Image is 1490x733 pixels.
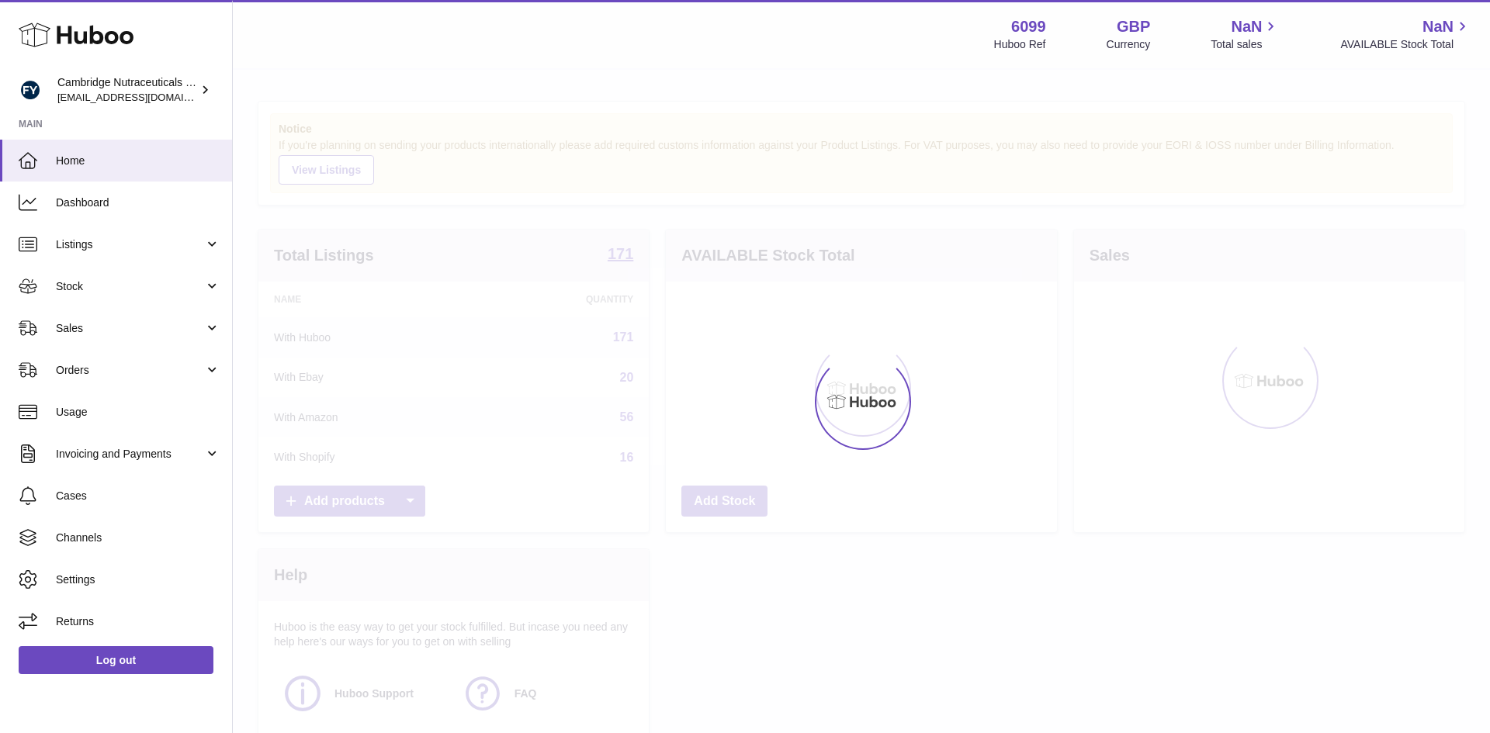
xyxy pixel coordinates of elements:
[56,363,204,378] span: Orders
[56,614,220,629] span: Returns
[57,75,197,105] div: Cambridge Nutraceuticals Ltd
[1117,16,1150,37] strong: GBP
[1340,37,1471,52] span: AVAILABLE Stock Total
[56,279,204,294] span: Stock
[1011,16,1046,37] strong: 6099
[56,489,220,503] span: Cases
[56,321,204,336] span: Sales
[57,91,228,103] span: [EMAIL_ADDRESS][DOMAIN_NAME]
[1340,16,1471,52] a: NaN AVAILABLE Stock Total
[19,78,42,102] img: huboo@camnutra.com
[56,447,204,462] span: Invoicing and Payments
[56,572,220,587] span: Settings
[994,37,1046,52] div: Huboo Ref
[1107,37,1151,52] div: Currency
[1211,37,1280,52] span: Total sales
[1211,16,1280,52] a: NaN Total sales
[56,195,220,210] span: Dashboard
[1231,16,1262,37] span: NaN
[1422,16,1454,37] span: NaN
[56,237,204,252] span: Listings
[19,646,213,674] a: Log out
[56,154,220,168] span: Home
[56,531,220,545] span: Channels
[56,405,220,420] span: Usage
